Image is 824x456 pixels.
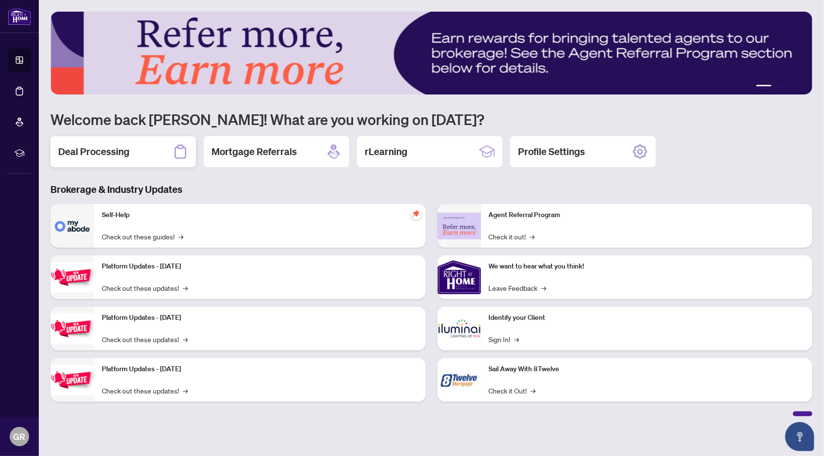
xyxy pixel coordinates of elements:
[102,210,418,220] p: Self-Help
[183,283,188,293] span: →
[776,85,779,89] button: 2
[50,365,94,395] img: Platform Updates - June 23, 2025
[489,231,535,242] a: Check it out!→
[102,313,418,323] p: Platform Updates - [DATE]
[102,334,188,345] a: Check out these updates!→
[756,85,772,89] button: 1
[437,307,481,350] img: Identify your Client
[799,85,803,89] button: 5
[58,145,129,158] h2: Deal Processing
[50,110,812,128] h1: Welcome back [PERSON_NAME]! What are you working on [DATE]?
[211,145,297,158] h2: Mortgage Referrals
[102,231,183,242] a: Check out these guides!→
[542,283,547,293] span: →
[8,7,31,25] img: logo
[489,313,805,323] p: Identify your Client
[102,385,188,396] a: Check out these updates!→
[102,261,418,272] p: Platform Updates - [DATE]
[489,364,805,375] p: Sail Away With 8Twelve
[785,422,814,451] button: Open asap
[518,145,585,158] h2: Profile Settings
[437,358,481,402] img: Sail Away With 8Twelve
[489,283,547,293] a: Leave Feedback→
[437,213,481,239] img: Agent Referral Program
[489,385,536,396] a: Check it Out!→
[50,314,94,344] img: Platform Updates - July 8, 2025
[365,145,407,158] h2: rLearning
[515,334,519,345] span: →
[791,85,795,89] button: 4
[50,204,94,248] img: Self-Help
[530,231,535,242] span: →
[783,85,787,89] button: 3
[50,262,94,293] img: Platform Updates - July 21, 2025
[14,430,26,443] span: GR
[50,12,812,94] img: Slide 0
[489,210,805,220] p: Agent Referral Program
[50,183,812,196] h3: Brokerage & Industry Updates
[183,385,188,396] span: →
[183,334,188,345] span: →
[437,255,481,299] img: We want to hear what you think!
[178,231,183,242] span: →
[531,385,536,396] span: →
[410,208,422,220] span: pushpin
[489,261,805,272] p: We want to hear what you think!
[102,364,418,375] p: Platform Updates - [DATE]
[489,334,519,345] a: Sign In!→
[102,283,188,293] a: Check out these updates!→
